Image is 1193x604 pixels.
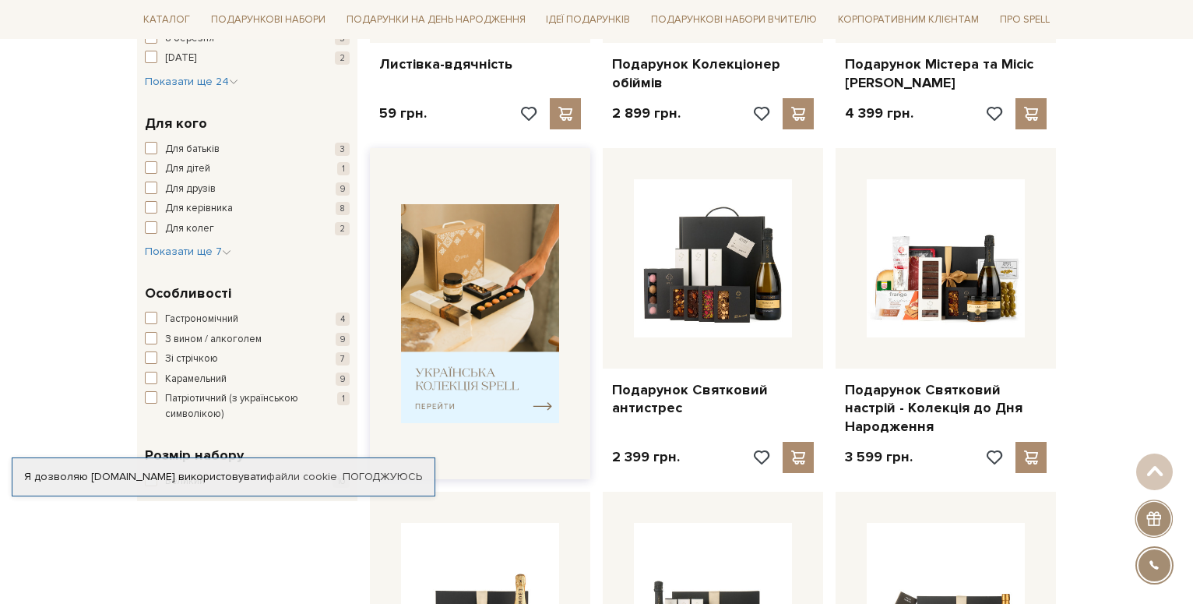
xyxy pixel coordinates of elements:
a: Подарункові набори Вчителю [645,6,823,33]
span: Патріотичний (з українською символікою) [165,391,307,422]
button: Показати ще 7 [145,244,231,260]
a: Про Spell [994,8,1056,32]
a: Каталог [137,8,196,32]
span: Для дітей [165,161,210,177]
span: 2 [335,51,350,65]
a: Подарунок Святковий антистрес [612,381,814,418]
a: файли cookie [266,470,337,483]
p: 4 399 грн. [845,104,913,122]
button: Патріотичний (з українською символікою) 1 [145,391,350,422]
span: Для керівника [165,201,233,217]
div: Я дозволяю [DOMAIN_NAME] використовувати [12,470,435,484]
span: 1 [337,162,350,175]
p: 2 399 грн. [612,448,680,466]
span: 3 [335,32,350,45]
span: 7 [336,352,350,366]
button: Для колег 2 [145,221,350,237]
a: Подарунок Колекціонер обіймів [612,55,814,92]
span: 1 [337,392,350,405]
span: 9 [336,182,350,196]
a: Погоджуюсь [343,470,422,484]
span: 3 [335,143,350,156]
p: 59 грн. [379,104,427,122]
span: 9 [336,333,350,346]
button: [DATE] 2 [145,51,350,66]
a: Подарунки на День народження [340,8,532,32]
span: Особливості [145,283,231,304]
span: Розмір набору [145,445,244,466]
span: Показати ще 24 [145,75,238,88]
span: [DATE] [165,51,196,66]
span: 8 [336,202,350,215]
p: 3 599 грн. [845,448,913,466]
a: Ідеї подарунків [540,8,636,32]
span: Зі стрічкою [165,351,218,367]
img: banner [401,204,559,423]
span: Показати ще 7 [145,245,231,258]
a: Подарункові набори [205,8,332,32]
button: Для друзів 9 [145,182,350,197]
span: 9 [336,373,350,386]
span: Для друзів [165,182,216,197]
p: 2 899 грн. [612,104,681,122]
span: 4 [336,313,350,326]
button: Карамельний 9 [145,372,350,387]
button: Для керівника 8 [145,201,350,217]
a: Корпоративним клієнтам [832,8,985,32]
button: Зі стрічкою 7 [145,351,350,367]
span: 2 [335,222,350,235]
span: Для батьків [165,142,220,157]
span: Гастрономічний [165,312,238,327]
a: Подарунок Містера та Місіс [PERSON_NAME] [845,55,1047,92]
a: Листівка-вдячність [379,55,581,73]
span: Карамельний [165,372,227,387]
button: Показати ще 24 [145,74,238,90]
button: Гастрономічний 4 [145,312,350,327]
button: Для дітей 1 [145,161,350,177]
span: З вином / алкоголем [165,332,262,348]
button: Для батьків 3 [145,142,350,157]
a: Подарунок Святковий настрій - Колекція до Дня Народження [845,381,1047,436]
button: З вином / алкоголем 9 [145,332,350,348]
span: Для кого [145,113,207,134]
span: Для колег [165,221,214,237]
